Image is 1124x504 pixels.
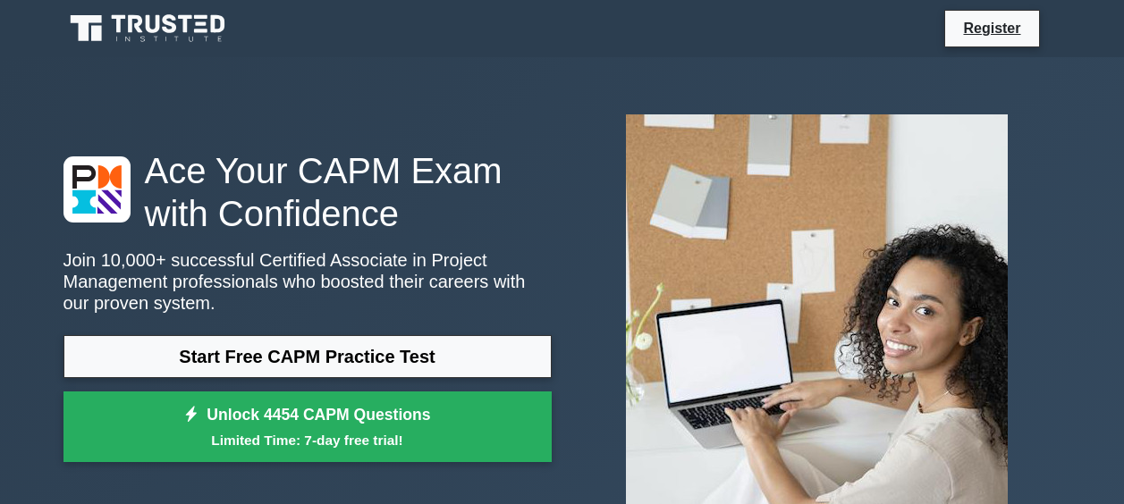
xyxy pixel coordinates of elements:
small: Limited Time: 7-day free trial! [86,430,529,450]
a: Unlock 4454 CAPM QuestionsLimited Time: 7-day free trial! [63,391,552,463]
a: Register [952,17,1031,39]
p: Join 10,000+ successful Certified Associate in Project Management professionals who boosted their... [63,249,552,314]
h1: Ace Your CAPM Exam with Confidence [63,149,552,235]
a: Start Free CAPM Practice Test [63,335,552,378]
